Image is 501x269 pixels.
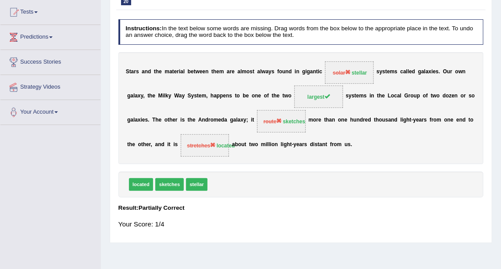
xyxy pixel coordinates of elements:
b: h [149,93,152,99]
b: l [424,68,426,75]
b: r [422,117,424,123]
b: y [191,93,194,99]
b: . [148,117,149,123]
b: t [194,68,196,75]
b: o [411,93,414,99]
b: ; [247,117,248,123]
b: b [243,93,246,99]
b: n [332,117,335,123]
b: z [449,93,452,99]
b: , [206,93,208,99]
b: w [433,93,437,99]
b: t [188,117,190,123]
b: h [211,93,214,99]
b: c [401,68,404,75]
b: s [376,68,379,75]
b: a [238,68,241,75]
b: s [394,68,397,75]
b: Instructions: [125,25,161,32]
b: p [220,93,223,99]
b: a [179,93,182,99]
b: w [284,93,288,99]
b: n [454,93,458,99]
b: o [211,117,214,123]
b: t [127,141,129,147]
b: h [213,68,216,75]
b: n [341,117,344,123]
b: l [236,117,237,123]
b: e [416,117,419,123]
span: Drop target [294,86,343,108]
b: p [417,93,420,99]
span: largest [308,94,330,100]
b: m [242,68,247,75]
b: t [249,141,251,147]
b: h [129,141,132,147]
b: i [432,68,433,75]
b: f [430,117,432,123]
b: a [131,68,134,75]
span: solar [333,70,351,76]
b: n [313,68,316,75]
b: l [133,117,135,123]
b: e [203,68,206,75]
b: y [413,117,416,123]
b: g [230,117,233,123]
b: o [279,68,282,75]
b: o [470,117,473,123]
b: n [255,93,258,99]
b: i [180,117,182,123]
b: e [152,93,155,99]
b: s [436,68,439,75]
b: e [216,68,219,75]
b: a [238,117,241,123]
b: r [177,68,179,75]
b: t [168,117,169,123]
b: i [173,141,175,147]
b: g [307,68,310,75]
b: u [241,141,244,147]
b: t [129,68,131,75]
b: n [286,68,289,75]
a: Predictions [0,25,100,47]
b: y [349,93,352,99]
b: d [221,117,224,123]
b: e [159,68,162,75]
b: M [158,93,163,99]
b: s [385,117,388,123]
b: i [402,117,403,123]
b: p [217,93,220,99]
b: g [302,68,305,75]
b: r [208,117,211,123]
b: o [433,117,437,123]
b: e [223,93,226,99]
b: t [211,68,213,75]
b: - [412,117,413,123]
b: o [313,117,316,123]
b: e [433,68,436,75]
b: T [152,117,155,123]
b: s [424,117,427,123]
b: o [391,93,394,99]
b: e [452,93,455,99]
b: a [142,68,145,75]
b: s [145,117,148,123]
b: n [205,68,208,75]
b: r [134,68,136,75]
b: w [251,141,255,147]
b: a [329,117,332,123]
b: n [447,117,451,123]
b: n [462,68,465,75]
b: e [318,117,322,123]
b: t [469,117,470,123]
b: n [357,117,360,123]
b: d [462,117,465,123]
b: e [142,117,145,123]
b: e [191,68,194,75]
b: e [246,93,249,99]
b: h [274,93,277,99]
b: e [382,93,385,99]
b: t [253,117,254,123]
b: t [272,93,274,99]
b: r [451,68,453,75]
